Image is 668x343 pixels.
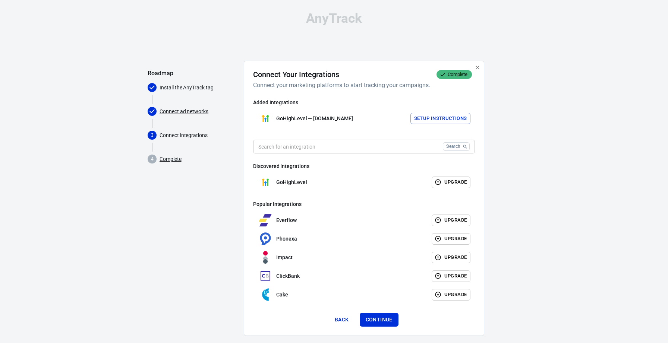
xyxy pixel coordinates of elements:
p: Cake [276,291,288,299]
img: Phonexa [259,232,272,245]
p: Phonexa [276,235,297,243]
button: Setup Instructions [410,113,471,124]
img: ClickBank [259,270,272,282]
h5: Roadmap [148,70,238,77]
h6: Discovered Integrations [253,162,475,170]
button: Upgrade [432,270,471,282]
text: 4 [151,156,154,162]
button: Upgrade [432,215,471,226]
h4: Connect Your Integrations [253,70,339,79]
input: Search for an integration [253,140,440,153]
a: Connect ad networks [160,108,208,115]
p: Everflow [276,216,297,224]
p: GoHighLevel — [DOMAIN_NAME] [276,115,353,123]
button: Upgrade [432,233,471,245]
img: GoHighLevel [259,112,272,125]
button: Upgrade [432,289,471,301]
p: Connect integrations [160,131,238,139]
button: Upgrade [432,177,471,188]
p: GoHighLevel [276,178,307,186]
img: Everflow [259,214,272,226]
h6: Connect your marketing platforms to start tracking your campaigns. [253,80,472,90]
a: Complete [160,155,182,163]
h6: Added Integrations [253,99,475,106]
span: Complete [445,71,471,78]
img: Cake [259,288,272,301]
img: GoHighLevel [259,176,272,188]
h6: Popular Integrations [253,200,475,208]
button: Back [330,313,354,327]
button: Search [443,142,470,151]
img: Impact [259,251,272,264]
p: Impact [276,254,293,261]
text: 3 [151,133,154,138]
a: Install the AnyTrack tag [160,84,214,92]
p: ClickBank [276,272,300,280]
button: Upgrade [432,252,471,263]
button: Continue [360,313,398,327]
div: AnyTrack [148,12,520,25]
